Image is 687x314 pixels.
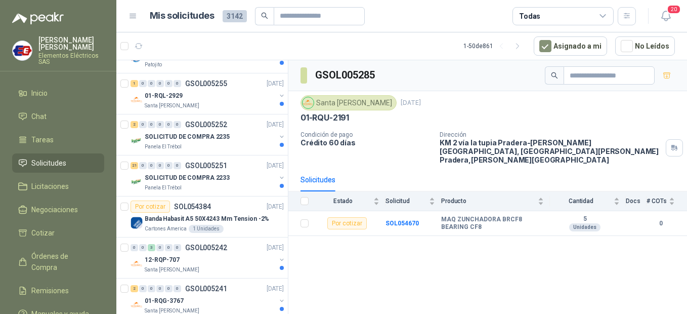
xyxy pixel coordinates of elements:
h1: Mis solicitudes [150,9,214,23]
p: Condición de pago [300,131,432,138]
p: [PERSON_NAME] [PERSON_NAME] [38,36,104,51]
a: 21 0 0 0 0 0 GSOL005251[DATE] Company LogoSOLICITUD DE COMPRA 2233Panela El Trébol [131,160,286,192]
span: # COTs [647,198,667,205]
span: Chat [31,111,47,122]
a: Por cotizarSOL054384[DATE] Company LogoBanda Habasit A5 50X4243 Mm Tension -2%Cartones America1 U... [116,197,288,238]
span: Inicio [31,88,48,99]
span: 3142 [223,10,247,22]
div: 0 [139,121,147,128]
span: search [551,72,558,79]
span: Solicitudes [31,158,66,169]
p: 01-RQU-2191 [300,112,349,123]
p: Santa [PERSON_NAME] [145,102,199,110]
div: 0 [139,80,147,87]
img: Logo peakr [12,12,64,24]
b: 5 [550,215,620,223]
div: 0 [156,80,164,87]
span: Licitaciones [31,181,69,192]
p: Elementos Eléctricos SAS [38,53,104,65]
a: Negociaciones [12,200,104,219]
a: 2 0 0 0 0 0 GSOL005252[DATE] Company LogoSOLICITUD DE COMPRA 2235Panela El Trébol [131,119,286,151]
span: Estado [315,198,371,205]
div: 0 [156,285,164,292]
p: SOLICITUD DE COMPRA 2233 [145,173,230,183]
div: 0 [156,121,164,128]
p: [DATE] [267,202,284,212]
a: Órdenes de Compra [12,247,104,277]
a: Remisiones [12,281,104,300]
div: 0 [165,121,173,128]
a: Inicio [12,84,104,103]
div: 2 [131,121,138,128]
button: Asignado a mi [534,36,607,56]
div: 0 [165,80,173,87]
div: 0 [174,80,181,87]
div: 0 [131,244,138,251]
div: 0 [174,244,181,251]
span: Remisiones [31,285,69,296]
span: Tareas [31,134,54,145]
p: [DATE] [267,243,284,253]
a: 0 0 3 0 0 0 GSOL005242[DATE] Company Logo12-RQP-707Santa [PERSON_NAME] [131,242,286,274]
div: 0 [139,244,147,251]
p: [DATE] [401,98,421,108]
div: 3 [148,244,155,251]
img: Company Logo [131,94,143,106]
p: 01-RQG-3767 [145,296,184,306]
p: GSOL005241 [185,285,227,292]
img: Company Logo [131,135,143,147]
div: 0 [148,80,155,87]
button: No Leídos [615,36,675,56]
div: Unidades [569,223,600,231]
div: 21 [131,162,138,169]
button: 20 [657,7,675,25]
div: 0 [174,121,181,128]
span: Cantidad [550,198,612,205]
b: MAQ ZUNCHADORA BRCF8 BEARING CF8 [441,216,544,231]
p: Cartones America [145,225,187,233]
a: 1 0 0 0 0 0 GSOL005255[DATE] Company Logo01-RQL-2929Santa [PERSON_NAME] [131,77,286,110]
span: Producto [441,198,536,205]
img: Company Logo [131,299,143,311]
span: search [261,12,268,19]
span: Solicitud [385,198,427,205]
a: SOL054670 [385,220,419,227]
a: Cotizar [12,223,104,243]
div: 0 [156,162,164,169]
a: Licitaciones [12,177,104,196]
div: 0 [148,121,155,128]
a: Tareas [12,130,104,149]
th: Estado [315,191,385,211]
p: GSOL005252 [185,121,227,128]
span: Órdenes de Compra [31,251,95,273]
p: 12-RQP-707 [145,255,180,265]
div: 0 [165,285,173,292]
th: # COTs [647,191,687,211]
div: Solicitudes [300,174,335,185]
img: Company Logo [13,41,32,60]
th: Solicitud [385,191,441,211]
div: 1 [131,80,138,87]
th: Docs [626,191,647,211]
h3: GSOL005285 [315,67,376,83]
p: Panela El Trébol [145,184,182,192]
img: Company Logo [131,258,143,270]
div: 0 [139,285,147,292]
div: 0 [139,162,147,169]
p: [DATE] [267,120,284,130]
b: 0 [647,219,675,228]
a: Solicitudes [12,153,104,173]
p: Patojito [145,61,162,69]
div: 0 [174,285,181,292]
div: Todas [519,11,540,22]
p: Santa [PERSON_NAME] [145,266,199,274]
p: SOLICITUD DE COMPRA 2235 [145,132,230,142]
th: Cantidad [550,191,626,211]
p: SOL054384 [174,203,211,210]
div: 0 [165,244,173,251]
span: Negociaciones [31,204,78,215]
p: Dirección [440,131,662,138]
div: Por cotizar [327,217,367,229]
p: [DATE] [267,161,284,171]
div: 0 [174,162,181,169]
